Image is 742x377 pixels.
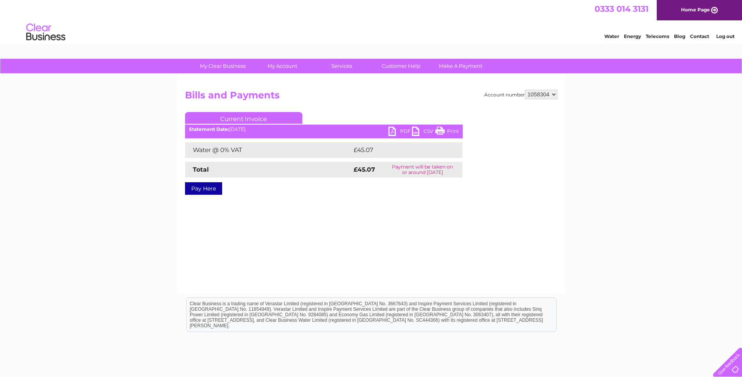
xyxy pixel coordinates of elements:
strong: £45.07 [354,166,375,173]
a: Energy [624,33,641,39]
a: Print [435,127,459,138]
h2: Bills and Payments [185,90,557,105]
div: Clear Business is a trading name of Verastar Limited (registered in [GEOGRAPHIC_DATA] No. 3667643... [187,4,556,38]
strong: Total [193,166,209,173]
td: Water @ 0% VAT [185,142,352,158]
a: Blog [674,33,685,39]
a: My Account [250,59,314,73]
div: Account number [484,90,557,99]
a: Contact [690,33,709,39]
td: Payment will be taken on or around [DATE] [383,162,462,178]
a: Services [309,59,374,73]
a: Water [604,33,619,39]
img: logo.png [26,20,66,44]
a: Make A Payment [428,59,493,73]
a: My Clear Business [190,59,255,73]
a: Pay Here [185,182,222,195]
a: PDF [388,127,412,138]
a: Current Invoice [185,112,302,124]
a: Log out [716,33,735,39]
a: Telecoms [646,33,669,39]
a: 0333 014 3131 [595,4,649,14]
td: £45.07 [352,142,447,158]
b: Statement Date: [189,126,229,132]
a: CSV [412,127,435,138]
a: Customer Help [369,59,433,73]
div: [DATE] [185,127,463,132]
